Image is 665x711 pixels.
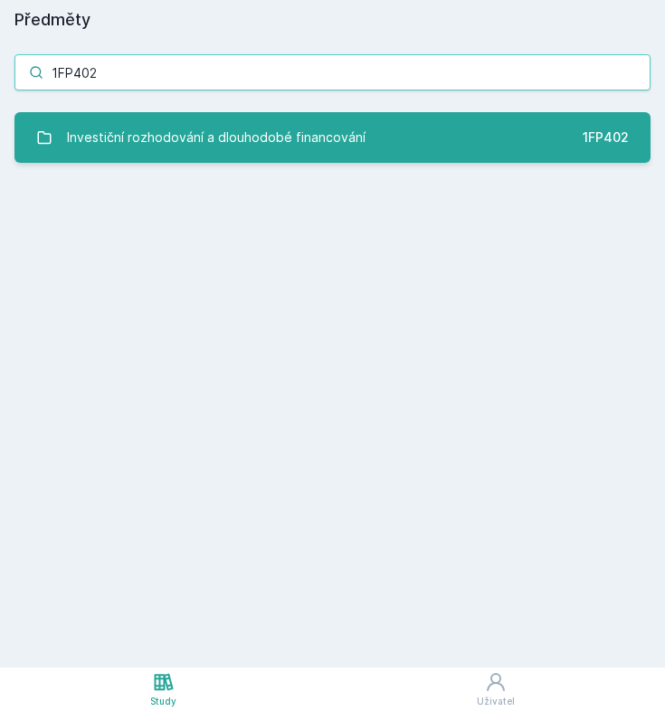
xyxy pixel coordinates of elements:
a: Uživatel [327,668,665,711]
a: Investiční rozhodování a dlouhodobé financování 1FP402 [14,112,651,163]
h1: Předměty [14,7,651,33]
div: Investiční rozhodování a dlouhodobé financování [67,119,366,156]
div: Study [150,695,176,708]
div: Uživatel [477,695,515,708]
div: 1FP402 [583,128,629,147]
input: Název nebo ident předmětu… [14,54,651,90]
